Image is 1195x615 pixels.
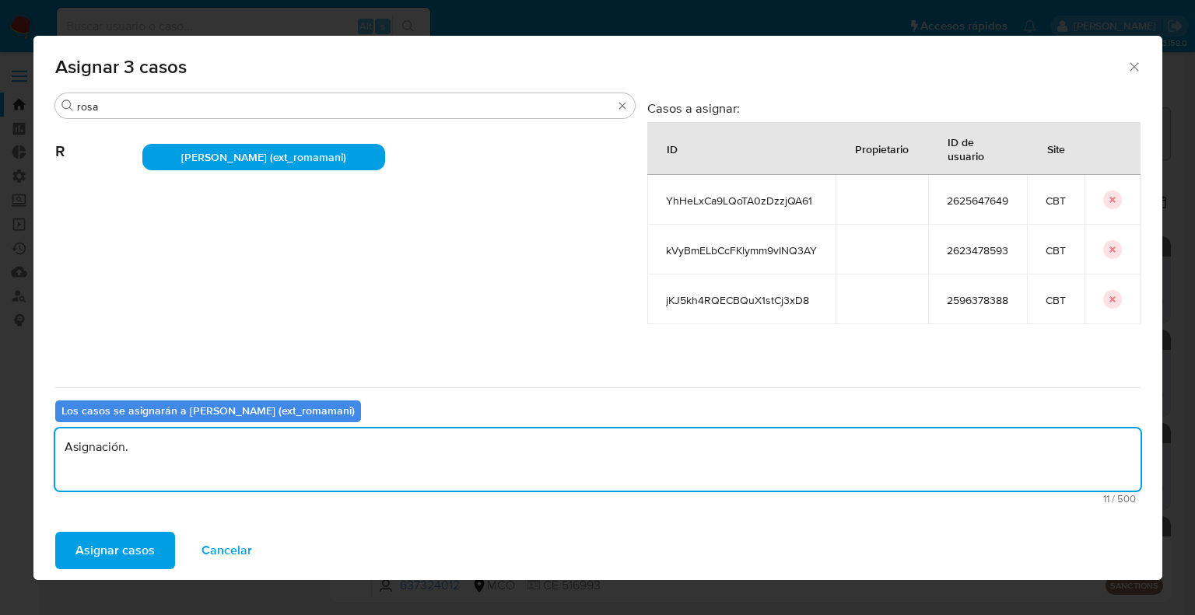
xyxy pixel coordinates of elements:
button: Cancelar [181,532,272,569]
span: jKJ5kh4RQECBQuX1stCj3xD8 [666,293,817,307]
button: Asignar casos [55,532,175,569]
div: ID de usuario [929,123,1026,174]
span: YhHeLxCa9LQoTA0zDzzjQA61 [666,194,817,208]
span: 2625647649 [947,194,1008,208]
span: CBT [1046,194,1066,208]
span: CBT [1046,243,1066,257]
input: Buscar analista [77,100,613,114]
h3: Casos a asignar: [647,100,1141,116]
span: R [55,119,142,161]
button: icon-button [1103,290,1122,309]
span: 2623478593 [947,243,1008,257]
div: Propietario [836,130,927,167]
span: Asignar casos [75,533,155,568]
span: 2596378388 [947,293,1008,307]
div: Site [1029,130,1084,167]
span: Asignar 3 casos [55,58,1127,76]
div: [PERSON_NAME] (ext_romamani) [142,144,386,170]
span: Cancelar [202,533,252,568]
div: ID [648,130,696,167]
b: Los casos se asignarán a [PERSON_NAME] (ext_romamani) [61,403,355,418]
textarea: Asignación. [55,428,1141,491]
button: Cerrar ventana [1127,59,1141,73]
span: Máximo 500 caracteres [60,494,1136,504]
button: Borrar [616,100,629,112]
span: kVyBmELbCcFKlymm9vINQ3AY [666,243,817,257]
div: assign-modal [33,36,1162,580]
span: [PERSON_NAME] (ext_romamani) [181,149,346,165]
button: Buscar [61,100,74,112]
button: icon-button [1103,240,1122,259]
span: CBT [1046,293,1066,307]
button: icon-button [1103,190,1122,209]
